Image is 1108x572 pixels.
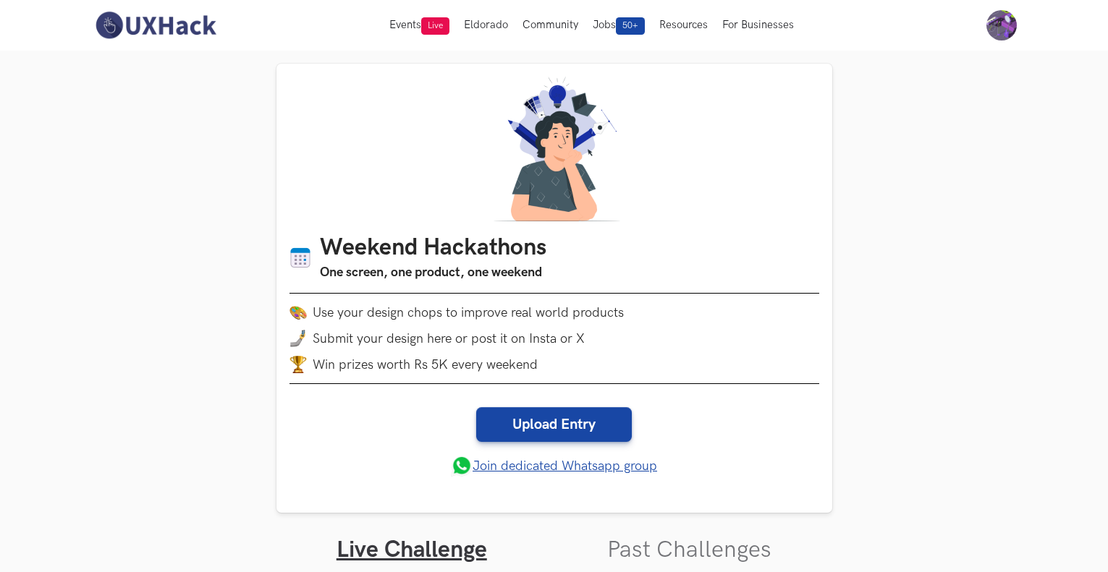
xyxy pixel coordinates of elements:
img: Your profile pic [986,10,1017,40]
a: Join dedicated Whatsapp group [451,455,657,477]
a: Past Challenges [607,536,771,564]
ul: Tabs Interface [276,513,832,564]
li: Use your design chops to improve real world products [289,304,819,321]
img: trophy.png [289,356,307,373]
span: Live [421,17,449,35]
img: A designer thinking [485,77,624,221]
span: 50+ [616,17,645,35]
a: Upload Entry [476,407,632,442]
img: mobile-in-hand.png [289,330,307,347]
span: Submit your design here or post it on Insta or X [313,331,585,346]
li: Win prizes worth Rs 5K every weekend [289,356,819,373]
img: whatsapp.png [451,455,473,477]
h1: Weekend Hackathons [320,234,546,262]
a: Live Challenge [337,536,487,564]
img: Calendar icon [289,247,311,269]
img: UXHack-logo.png [91,10,220,40]
img: palette.png [289,304,307,321]
h3: One screen, one product, one weekend [320,262,546,283]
